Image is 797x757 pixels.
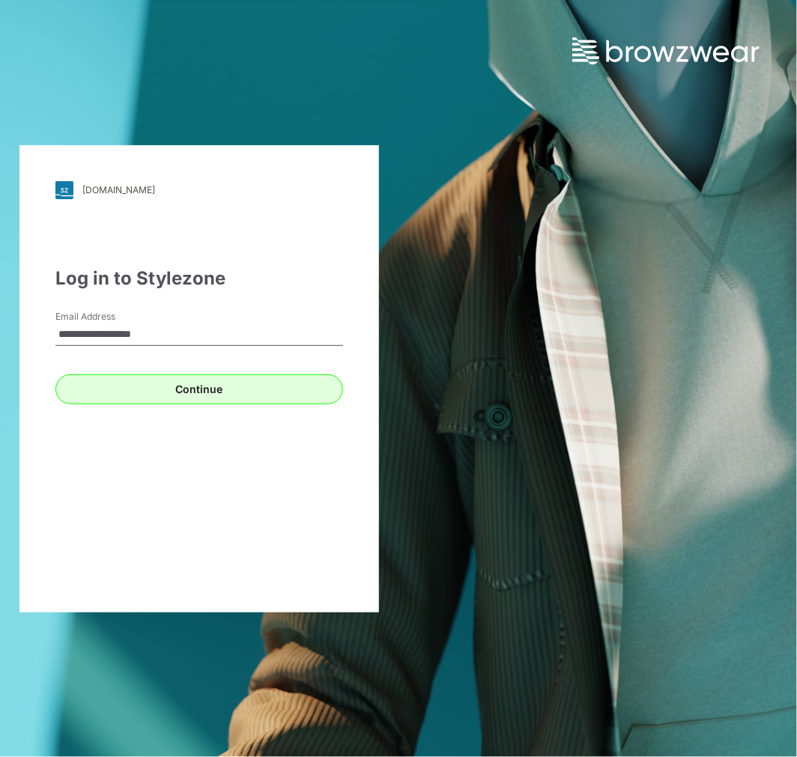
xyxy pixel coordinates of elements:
div: Log in to Stylezone [55,265,343,292]
button: Continue [55,374,343,404]
a: [DOMAIN_NAME] [55,181,343,199]
label: Email Address [55,310,160,323]
div: [DOMAIN_NAME] [82,184,155,195]
img: browzwear-logo.73288ffb.svg [572,37,760,64]
img: svg+xml;base64,PHN2ZyB3aWR0aD0iMjgiIGhlaWdodD0iMjgiIHZpZXdCb3g9IjAgMCAyOCAyOCIgZmlsbD0ibm9uZSIgeG... [55,181,73,199]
